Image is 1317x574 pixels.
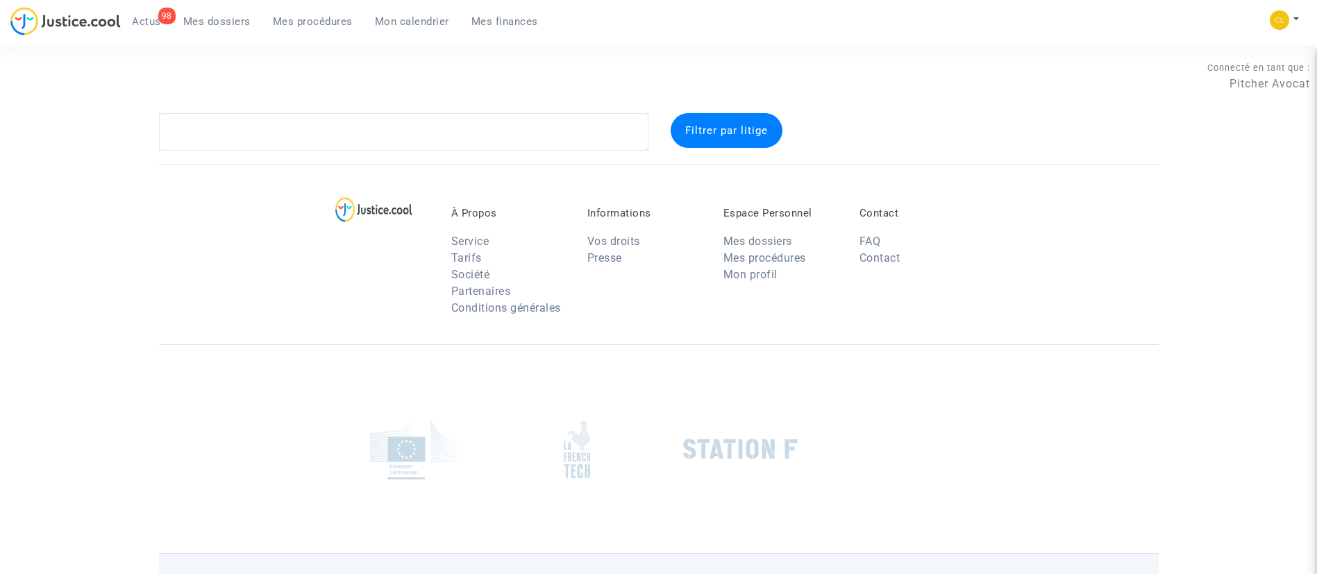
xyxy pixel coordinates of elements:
a: Contact [859,251,900,264]
img: stationf.png [683,439,798,459]
a: Société [451,268,490,281]
img: french_tech.png [564,420,590,479]
span: Actus [132,15,161,28]
img: jc-logo.svg [10,7,121,35]
a: Mes dossiers [723,235,792,248]
span: Mes finances [471,15,538,28]
a: FAQ [859,235,881,248]
img: 6fca9af68d76bfc0a5525c74dfee314f [1270,10,1289,30]
a: Mes procédures [723,251,806,264]
p: Contact [859,207,975,219]
p: À Propos [451,207,567,219]
a: Tarifs [451,251,482,264]
a: Mon profil [723,268,778,281]
a: Conditions générales [451,301,561,314]
a: Partenaires [451,285,511,298]
span: Filtrer par litige [685,124,768,137]
a: Vos droits [587,235,640,248]
span: Mon calendrier [375,15,449,28]
a: Mes dossiers [172,11,262,32]
a: Mes finances [460,11,549,32]
p: Espace Personnel [723,207,839,219]
p: Informations [587,207,703,219]
span: Connecté en tant que : [1207,62,1310,73]
span: Mes procédures [273,15,353,28]
a: Mes procédures [262,11,364,32]
img: logo-lg.svg [335,197,412,222]
a: Presse [587,251,622,264]
a: Mon calendrier [364,11,460,32]
div: 98 [158,8,176,24]
span: Mes dossiers [183,15,251,28]
a: Service [451,235,489,248]
a: 98Actus [121,11,172,32]
img: europe_commision.png [370,419,457,480]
